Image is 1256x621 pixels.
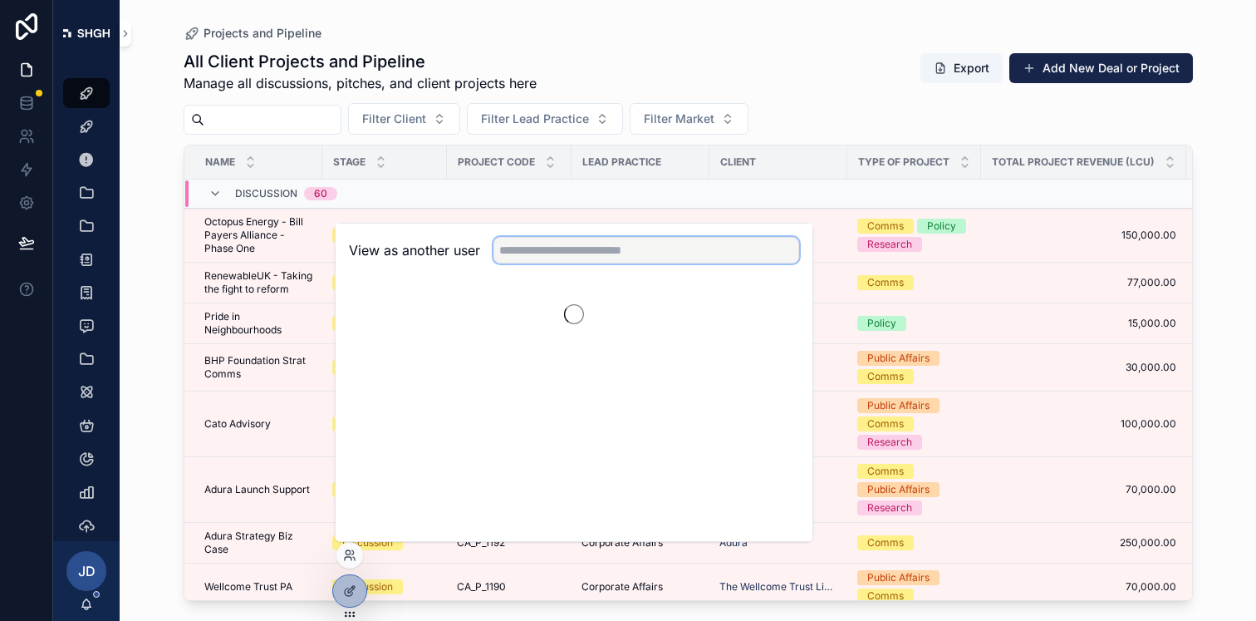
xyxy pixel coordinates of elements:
[78,561,96,581] span: JD
[204,483,310,496] span: Adura Launch Support
[720,155,756,169] span: Client
[1009,53,1193,83] button: Add New Deal or Project
[991,276,1176,289] a: 77,000.00
[349,240,480,260] h2: View as another user
[991,536,1176,550] a: 250,000.00
[857,275,971,290] a: Comms
[362,111,426,127] span: Filter Client
[205,155,235,169] span: Name
[314,187,327,200] div: 60
[204,354,312,381] a: BHP Foundation Strat Comms
[458,155,535,169] span: Project Code
[857,570,971,604] a: Public AffairsComms
[204,580,292,594] span: Wellcome Trust PA
[867,316,896,331] div: Policy
[457,580,562,594] a: CA_P_1190
[332,316,437,331] a: Discussion
[481,111,589,127] span: Filter Lead Practice
[204,25,321,42] span: Projects and Pipeline
[457,536,505,550] span: CA_P_1192
[857,398,971,450] a: Public AffairsCommsResearch
[857,351,971,384] a: Public AffairsComms
[867,435,912,450] div: Research
[867,482,930,497] div: Public Affairs
[204,215,312,255] a: Octopus Energy - Bill Payers Alliance - Phase One
[332,579,437,594] a: Discussion
[581,536,699,550] a: Corporate Affairs
[204,417,271,431] span: Cato Advisory
[342,535,393,550] div: Discussion
[867,351,930,366] div: Public Affairs
[457,580,506,594] span: CA_P_1190
[867,589,904,604] div: Comms
[867,416,904,431] div: Comms
[53,67,120,541] div: scrollable content
[204,580,312,594] a: Wellcome Trust PA
[719,580,837,594] a: The Wellcome Trust Limited
[991,361,1176,374] a: 30,000.00
[204,530,312,556] a: Adura Strategy Biz Case
[719,536,748,550] a: Adura
[581,580,663,594] span: Corporate Affairs
[332,360,437,375] a: Discussion
[920,53,1003,83] button: Export
[867,535,904,550] div: Comms
[184,50,537,73] h1: All Client Projects and Pipeline
[867,398,930,413] div: Public Affairs
[63,29,110,37] img: App logo
[858,155,949,169] span: Type of Project
[991,229,1176,242] a: 150,000.00
[857,535,971,550] a: Comms
[582,155,661,169] span: Lead Practice
[235,187,297,200] span: Discussion
[184,25,321,42] a: Projects and Pipeline
[857,464,971,515] a: CommsPublic AffairsResearch
[991,580,1176,594] a: 70,000.00
[927,219,956,234] div: Policy
[991,317,1176,330] a: 15,000.00
[332,228,437,243] a: Discussion
[332,416,437,431] a: Discussion
[991,483,1176,496] a: 70,000.00
[644,111,714,127] span: Filter Market
[204,417,312,431] a: Cato Advisory
[581,536,663,550] span: Corporate Affairs
[581,580,699,594] a: Corporate Affairs
[204,310,312,337] a: Pride in Neighbourhoods
[867,570,930,585] div: Public Affairs
[332,535,437,550] a: Discussion
[867,237,912,252] div: Research
[184,73,537,93] span: Manage all discussions, pitches, and client projects here
[867,369,904,384] div: Comms
[342,579,393,594] div: Discussion
[867,500,912,515] div: Research
[333,155,366,169] span: Stage
[857,219,971,252] a: CommsPolicyResearch
[332,275,437,290] a: Discussion
[204,269,312,296] a: RenewableUK - Taking the fight to reform
[867,219,904,234] div: Comms
[867,464,904,479] div: Comms
[992,155,1155,169] span: Total Project Revenue (LCU)
[857,316,971,331] a: Policy
[467,103,623,135] button: Select Button
[991,417,1176,431] span: 100,000.00
[719,536,837,550] a: Adura
[332,482,437,497] a: Discussion
[204,483,312,496] a: Adura Launch Support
